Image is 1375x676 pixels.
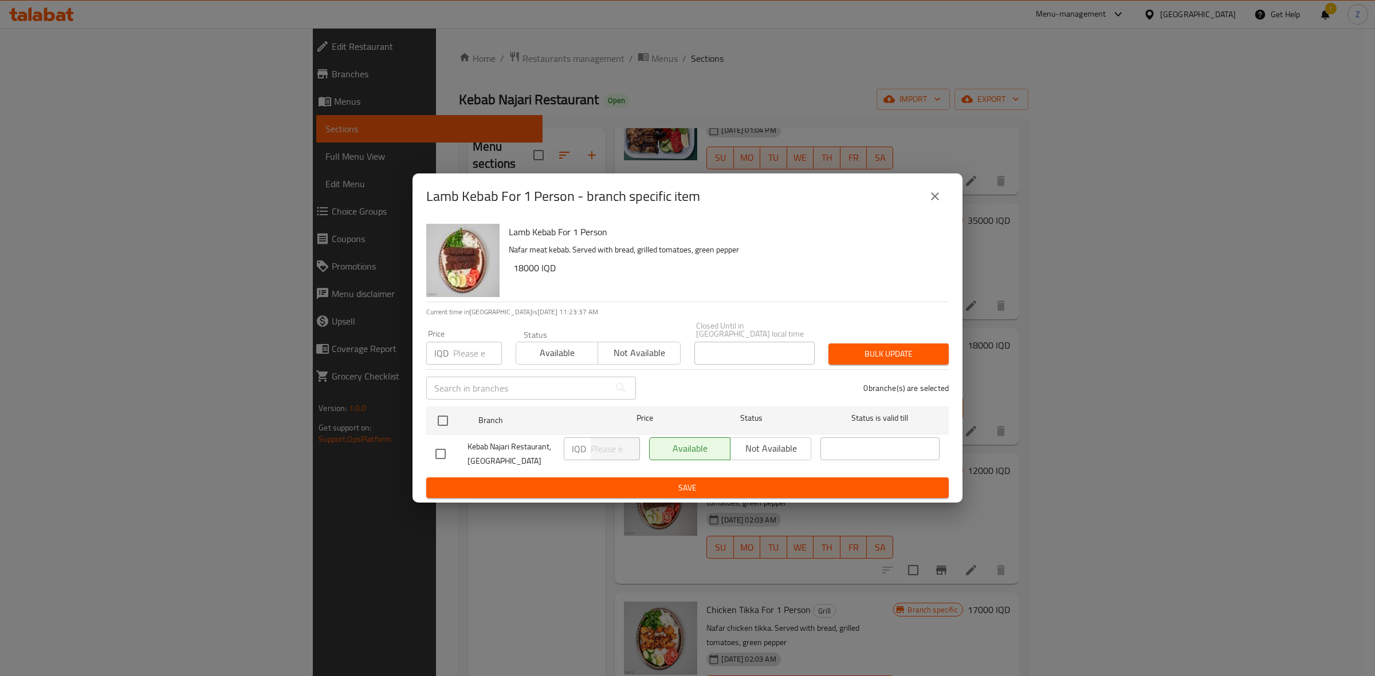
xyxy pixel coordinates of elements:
[426,224,500,297] img: Lamb Kebab For 1 Person
[521,345,594,361] span: Available
[426,377,610,400] input: Search in branches
[607,411,683,425] span: Price
[572,442,586,456] p: IQD
[828,343,949,365] button: Bulk update
[478,413,598,428] span: Branch
[692,411,811,425] span: Status
[467,440,555,468] span: Kebab Najari Restaurant, [GEOGRAPHIC_DATA]
[598,342,680,365] button: Not available
[426,187,700,205] h2: Lamb Kebab For 1 Person - branch specific item
[435,481,940,495] span: Save
[434,346,449,360] p: IQD
[921,183,949,210] button: close
[453,342,502,365] input: Please enter price
[509,224,940,240] h6: Lamb Kebab For 1 Person
[516,342,598,365] button: Available
[603,345,675,361] span: Not available
[591,437,640,460] input: Please enter price
[513,260,940,276] h6: 18000 IQD
[838,347,940,361] span: Bulk update
[426,477,949,499] button: Save
[426,307,949,317] p: Current time in [GEOGRAPHIC_DATA] is [DATE] 11:23:37 AM
[509,243,940,257] p: Nafar meat kebab. Served with bread, grilled tomatoes, green pepper
[863,382,949,394] p: 0 branche(s) are selected
[820,411,940,425] span: Status is valid till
